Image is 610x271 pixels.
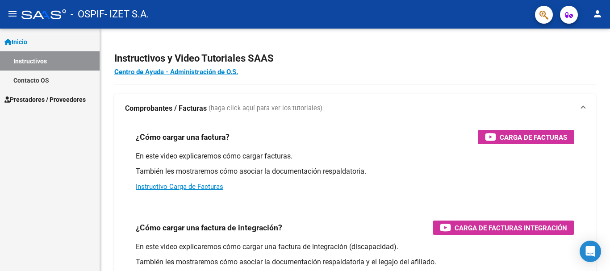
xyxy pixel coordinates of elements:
[433,221,574,235] button: Carga de Facturas Integración
[136,151,574,161] p: En este video explicaremos cómo cargar facturas.
[580,241,601,262] div: Open Intercom Messenger
[125,104,207,113] strong: Comprobantes / Facturas
[136,257,574,267] p: También les mostraremos cómo asociar la documentación respaldatoria y el legajo del afiliado.
[114,50,596,67] h2: Instructivos y Video Tutoriales SAAS
[136,183,223,191] a: Instructivo Carga de Facturas
[4,95,86,104] span: Prestadores / Proveedores
[104,4,149,24] span: - IZET S.A.
[136,167,574,176] p: También les mostraremos cómo asociar la documentación respaldatoria.
[209,104,322,113] span: (haga click aquí para ver los tutoriales)
[500,132,567,143] span: Carga de Facturas
[455,222,567,233] span: Carga de Facturas Integración
[592,8,603,19] mat-icon: person
[478,130,574,144] button: Carga de Facturas
[136,131,230,143] h3: ¿Cómo cargar una factura?
[7,8,18,19] mat-icon: menu
[4,37,27,47] span: Inicio
[114,94,596,123] mat-expansion-panel-header: Comprobantes / Facturas (haga click aquí para ver los tutoriales)
[114,68,238,76] a: Centro de Ayuda - Administración de O.S.
[71,4,104,24] span: - OSPIF
[136,242,574,252] p: En este video explicaremos cómo cargar una factura de integración (discapacidad).
[136,221,282,234] h3: ¿Cómo cargar una factura de integración?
